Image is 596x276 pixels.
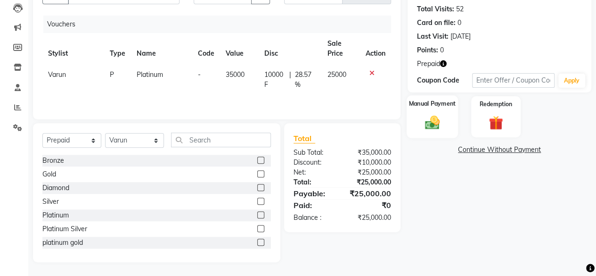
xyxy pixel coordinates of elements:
[42,33,104,64] th: Stylist
[472,73,555,88] input: Enter Offer / Coupon Code
[289,70,291,90] span: |
[104,64,131,95] td: P
[42,183,69,193] div: Diamond
[42,210,69,220] div: Platinum
[409,100,456,109] label: Manual Payment
[42,169,56,179] div: Gold
[417,75,472,85] div: Coupon Code
[171,133,271,147] input: Search
[137,70,163,79] span: Platinum
[360,33,391,64] th: Action
[558,74,585,88] button: Apply
[342,200,398,211] div: ₹0
[294,134,315,143] span: Total
[43,16,398,33] div: Vouchers
[286,177,343,187] div: Total:
[264,70,286,90] span: 10000 F
[131,33,192,64] th: Name
[226,70,245,79] span: 35000
[286,158,343,167] div: Discount:
[417,32,449,42] div: Last Visit:
[286,213,343,223] div: Balance :
[42,156,64,166] div: Bronze
[342,158,398,167] div: ₹10,000.00
[286,200,343,211] div: Paid:
[342,188,398,199] div: ₹25,000.00
[342,167,398,177] div: ₹25,000.00
[322,33,360,64] th: Sale Price
[259,33,322,64] th: Disc
[192,33,220,64] th: Code
[286,167,343,177] div: Net:
[480,100,512,109] label: Redemption
[417,18,456,28] div: Card on file:
[48,70,66,79] span: Varun
[456,4,464,14] div: 52
[440,45,444,55] div: 0
[286,188,343,199] div: Payable:
[417,4,454,14] div: Total Visits:
[327,70,346,79] span: 25000
[295,70,316,90] span: 28.57 %
[220,33,258,64] th: Value
[409,145,589,155] a: Continue Without Payment
[342,213,398,223] div: ₹25,000.00
[457,18,461,28] div: 0
[42,197,59,207] div: Silver
[286,148,343,158] div: Sub Total:
[342,148,398,158] div: ₹35,000.00
[104,33,131,64] th: Type
[198,70,201,79] span: -
[420,114,444,131] img: _cash.svg
[42,224,87,234] div: Platinum Silver
[484,114,507,132] img: _gift.svg
[342,177,398,187] div: ₹25,000.00
[417,45,438,55] div: Points:
[450,32,471,42] div: [DATE]
[42,238,83,248] div: platinum gold
[417,59,440,69] span: Prepaid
